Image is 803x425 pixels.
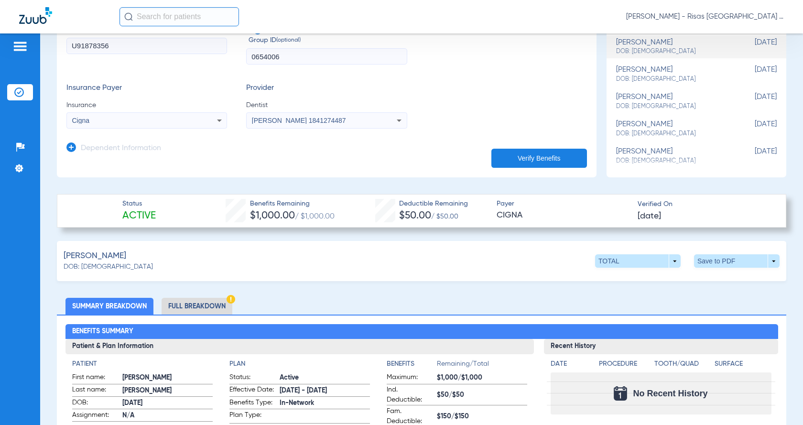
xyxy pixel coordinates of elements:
[616,130,729,138] span: DOB: [DEMOGRAPHIC_DATA]
[122,398,213,408] span: [DATE]
[66,26,227,65] label: Member ID
[497,209,629,221] span: CIGNA
[638,199,770,209] span: Verified On
[387,385,434,405] span: Ind. Deductible:
[729,93,777,110] span: [DATE]
[19,7,52,24] img: Zuub Logo
[551,359,591,369] h4: Date
[491,149,587,168] button: Verify Benefits
[616,147,729,165] div: [PERSON_NAME]
[229,410,276,423] span: Plan Type:
[124,12,133,21] img: Search Icon
[616,102,729,111] span: DOB: [DEMOGRAPHIC_DATA]
[497,199,629,209] span: Payer
[387,372,434,384] span: Maximum:
[715,359,771,372] app-breakdown-title: Surface
[616,120,729,138] div: [PERSON_NAME]
[229,372,276,384] span: Status:
[280,386,370,396] span: [DATE] - [DATE]
[122,411,213,421] span: N/A
[72,410,119,422] span: Assignment:
[626,12,784,22] span: [PERSON_NAME] - Risas [GEOGRAPHIC_DATA] General
[616,65,729,83] div: [PERSON_NAME]
[616,93,729,110] div: [PERSON_NAME]
[119,7,239,26] input: Search for patients
[72,398,119,409] span: DOB:
[280,373,370,383] span: Active
[249,35,407,45] span: Group ID
[595,254,681,268] button: TOTAL
[65,339,534,354] h3: Patient & Plan Information
[544,339,778,354] h3: Recent History
[64,262,153,272] span: DOB: [DEMOGRAPHIC_DATA]
[654,359,711,369] h4: Tooth/Quad
[280,398,370,408] span: In-Network
[246,100,407,110] span: Dentist
[387,359,437,369] h4: Benefits
[614,386,627,401] img: Calendar
[437,359,527,372] span: Remaining/Total
[64,250,126,262] span: [PERSON_NAME]
[72,117,90,124] span: Cigna
[250,211,295,221] span: $1,000.00
[122,386,213,396] span: [PERSON_NAME]
[616,38,729,56] div: [PERSON_NAME]
[65,298,153,315] li: Summary Breakdown
[755,379,803,425] iframe: Chat Widget
[72,359,213,369] h4: Patient
[227,295,235,304] img: Hazard
[551,359,591,372] app-breakdown-title: Date
[715,359,771,369] h4: Surface
[122,373,213,383] span: [PERSON_NAME]
[72,372,119,384] span: First name:
[729,38,777,56] span: [DATE]
[729,147,777,165] span: [DATE]
[81,144,161,153] h3: Dependent Information
[122,209,156,223] span: Active
[729,65,777,83] span: [DATE]
[694,254,780,268] button: Save to PDF
[229,398,276,409] span: Benefits Type:
[252,117,346,124] span: [PERSON_NAME] 1841274487
[387,359,437,372] app-breakdown-title: Benefits
[66,38,227,54] input: Member ID
[616,47,729,56] span: DOB: [DEMOGRAPHIC_DATA]
[616,157,729,165] span: DOB: [DEMOGRAPHIC_DATA]
[437,373,527,383] span: $1,000/$1,000
[399,199,468,209] span: Deductible Remaining
[638,210,661,222] span: [DATE]
[246,84,407,93] h3: Provider
[295,213,335,220] span: / $1,000.00
[599,359,651,369] h4: Procedure
[250,199,335,209] span: Benefits Remaining
[399,211,431,221] span: $50.00
[12,41,28,52] img: hamburger-icon
[66,100,227,110] span: Insurance
[229,359,370,369] h4: Plan
[162,298,232,315] li: Full Breakdown
[599,359,651,372] app-breakdown-title: Procedure
[654,359,711,372] app-breakdown-title: Tooth/Quad
[276,35,301,45] small: (optional)
[633,389,707,398] span: No Recent History
[66,84,227,93] h3: Insurance Payer
[229,385,276,396] span: Effective Date:
[122,199,156,209] span: Status
[437,412,527,422] span: $150/$150
[431,213,458,220] span: / $50.00
[729,120,777,138] span: [DATE]
[72,385,119,396] span: Last name:
[437,390,527,400] span: $50/$50
[616,75,729,84] span: DOB: [DEMOGRAPHIC_DATA]
[65,324,778,339] h2: Benefits Summary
